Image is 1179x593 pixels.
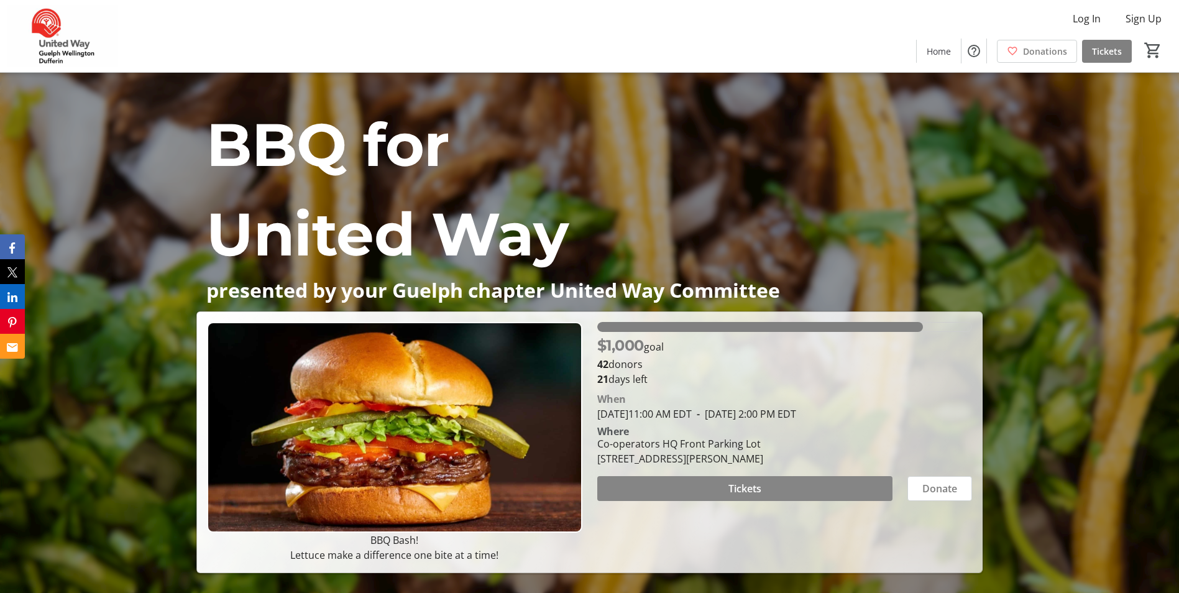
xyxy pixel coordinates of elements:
[597,372,608,386] span: 21
[961,39,986,63] button: Help
[597,372,972,387] p: days left
[917,40,961,63] a: Home
[206,279,973,301] p: presented by your Guelph chapter United Way Committee
[1116,9,1172,29] button: Sign Up
[206,108,449,181] span: BBQ for
[1092,45,1122,58] span: Tickets
[207,548,582,563] p: Lettuce make a difference one bite at a time!
[597,426,629,436] div: Where
[597,392,626,407] div: When
[597,357,972,372] p: donors
[597,436,763,451] div: Co-operators HQ Front Parking Lot
[207,322,582,533] img: Campaign CTA Media Photo
[597,451,763,466] div: [STREET_ADDRESS][PERSON_NAME]
[7,5,118,67] img: United Way Guelph Wellington Dufferin's Logo
[597,322,972,332] div: 86.85199999999999% of fundraising goal reached
[597,407,692,421] span: [DATE] 11:00 AM EDT
[997,40,1077,63] a: Donations
[1082,40,1132,63] a: Tickets
[1063,9,1111,29] button: Log In
[692,407,705,421] span: -
[207,533,582,548] p: BBQ Bash!
[1126,11,1162,26] span: Sign Up
[597,334,664,357] p: goal
[1073,11,1101,26] span: Log In
[597,336,644,354] span: $1,000
[1142,39,1164,62] button: Cart
[907,476,972,501] button: Donate
[927,45,951,58] span: Home
[597,476,892,501] button: Tickets
[597,357,608,371] b: 42
[922,481,957,496] span: Donate
[1023,45,1067,58] span: Donations
[728,481,761,496] span: Tickets
[692,407,796,421] span: [DATE] 2:00 PM EDT
[206,198,568,270] span: United Way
